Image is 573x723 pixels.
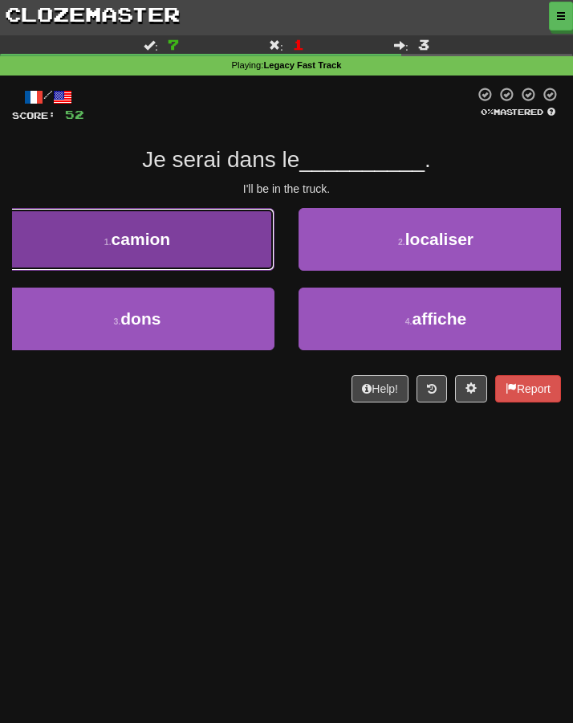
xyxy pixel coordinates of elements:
[142,147,299,172] span: Je serai dans le
[405,317,412,326] small: 4 .
[398,237,405,247] small: 2 .
[168,36,179,52] span: 7
[263,60,341,70] strong: Legacy Fast Track
[474,106,561,117] div: Mastered
[417,375,447,402] button: Round history (alt+y)
[299,288,573,350] button: 4.affiche
[412,309,467,328] span: affiche
[418,36,429,52] span: 3
[104,237,112,247] small: 1 .
[114,317,121,326] small: 3 .
[12,181,561,197] div: I'll be in the truck.
[112,230,171,248] span: camion
[425,147,431,172] span: .
[120,309,161,328] span: dons
[299,208,573,271] button: 2.localiser
[12,110,55,120] span: Score:
[269,39,283,51] span: :
[299,147,425,172] span: __________
[495,375,561,402] button: Report
[144,39,158,51] span: :
[65,108,84,121] span: 52
[352,375,408,402] button: Help!
[405,230,473,248] span: localiser
[481,107,494,116] span: 0 %
[12,87,84,107] div: /
[394,39,408,51] span: :
[293,36,304,52] span: 1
